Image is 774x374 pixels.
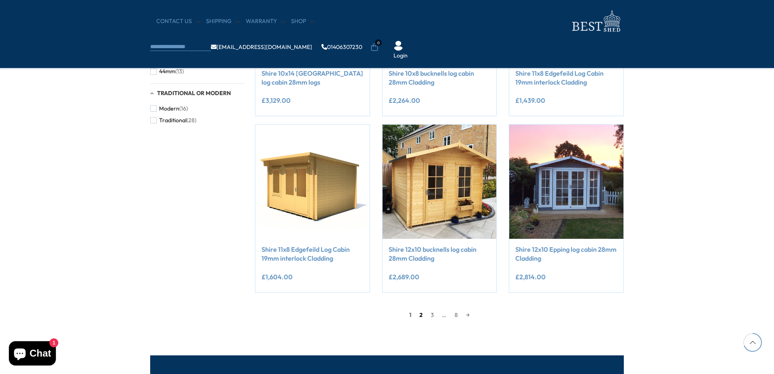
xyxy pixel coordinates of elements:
[321,44,362,50] a: 01406307230
[179,105,188,112] span: (16)
[462,309,474,321] a: →
[509,125,623,239] img: Shire 12x10 Epping log cabin 28mm Cladding - Best Shed
[393,52,408,60] a: Login
[383,125,497,239] img: Shire 12x10 bucknells log cabin 28mm Cladding - Best Shed
[159,68,175,75] span: 44mm
[159,117,187,124] span: Traditional
[291,17,314,25] a: Shop
[415,309,427,321] a: 2
[211,44,312,50] a: [EMAIL_ADDRESS][DOMAIN_NAME]
[175,68,184,75] span: (13)
[515,274,546,280] ins: £2,814.00
[262,245,364,263] a: Shire 11x8 Edgefeild Log Cabin 19mm interlock Cladding
[393,41,403,51] img: User Icon
[150,115,196,126] button: Traditional
[246,17,285,25] a: Warranty
[150,103,188,115] button: Modern
[427,309,438,321] a: 3
[567,8,624,34] img: logo
[262,274,293,280] ins: £1,604.00
[515,97,545,104] ins: £1,439.00
[255,125,370,239] img: Shire 11x8 Edgefeild Log Cabin 19mm interlock Cladding - Best Shed
[438,309,451,321] span: …
[370,43,378,51] a: 0
[389,69,491,87] a: Shire 10x8 bucknells log cabin 28mm Cladding
[515,69,617,87] a: Shire 11x8 Edgefeild Log Cabin 19mm interlock Cladding
[157,89,231,97] span: Traditional or Modern
[515,245,617,263] a: Shire 12x10 Epping log cabin 28mm Cladding
[405,309,415,321] span: 1
[389,97,420,104] ins: £2,264.00
[150,66,184,77] button: 44mm
[389,274,419,280] ins: £2,689.00
[159,105,179,112] span: Modern
[206,17,240,25] a: Shipping
[156,17,200,25] a: CONTACT US
[389,245,491,263] a: Shire 12x10 bucknells log cabin 28mm Cladding
[6,341,58,368] inbox-online-store-chat: Shopify online store chat
[375,39,382,46] span: 0
[262,69,364,87] a: Shire 10x14 [GEOGRAPHIC_DATA] log cabin 28mm logs
[262,97,291,104] ins: £3,129.00
[451,309,462,321] a: 8
[187,117,196,124] span: (28)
